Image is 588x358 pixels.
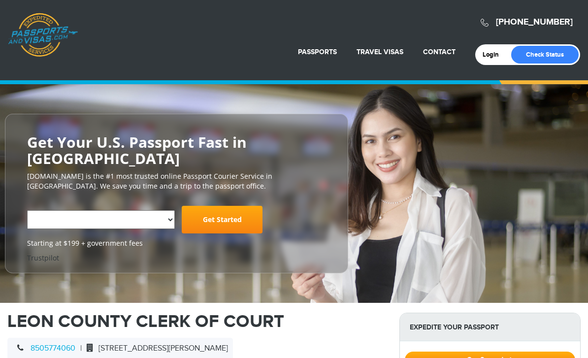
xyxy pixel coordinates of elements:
[400,313,580,341] strong: Expedite Your Passport
[483,51,506,59] a: Login
[357,48,403,56] a: Travel Visas
[82,344,228,353] span: [STREET_ADDRESS][PERSON_NAME]
[27,171,326,191] p: [DOMAIN_NAME] is the #1 most trusted online Passport Courier Service in [GEOGRAPHIC_DATA]. We sav...
[27,238,326,248] span: Starting at $199 + government fees
[27,134,326,166] h2: Get Your U.S. Passport Fast in [GEOGRAPHIC_DATA]
[27,253,59,262] a: Trustpilot
[8,13,78,57] a: Passports & [DOMAIN_NAME]
[496,17,573,28] a: [PHONE_NUMBER]
[511,46,579,64] a: Check Status
[182,206,262,233] a: Get Started
[7,313,385,330] h1: LEON COUNTY CLERK OF COURT
[31,344,75,353] a: 8505774060
[298,48,337,56] a: Passports
[423,48,456,56] a: Contact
